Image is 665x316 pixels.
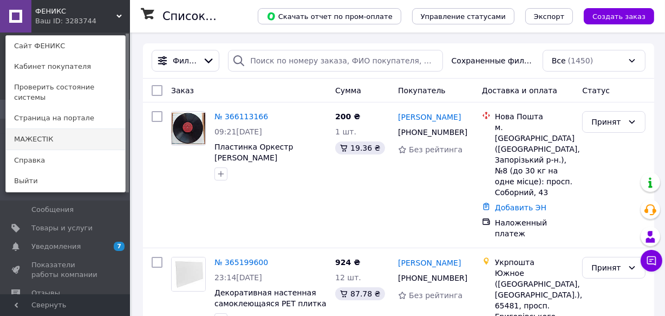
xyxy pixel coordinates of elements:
[162,10,256,23] h1: Список заказов
[31,260,100,280] span: Показатели работы компании
[6,108,125,128] a: Страница на портале
[409,145,462,154] span: Без рейтинга
[584,8,654,24] button: Создать заказ
[335,273,361,282] span: 12 шт.
[495,111,574,122] div: Нова Пошта
[409,291,462,300] span: Без рейтинга
[214,127,262,136] span: 09:21[DATE]
[214,273,262,282] span: 23:14[DATE]
[6,150,125,171] a: Справка
[335,287,384,300] div: 87.78 ₴
[335,141,384,154] div: 19.36 ₴
[582,86,610,95] span: Статус
[398,112,461,122] a: [PERSON_NAME]
[6,77,125,107] a: Проверить состояние системы
[6,56,125,77] a: Кабинет покупателя
[171,257,206,292] a: Фото товару
[258,8,401,24] button: Скачать отчет по пром-оплате
[495,217,574,239] div: Наложенный платеж
[495,257,574,268] div: Укрпошта
[482,86,557,95] span: Доставка и оплата
[495,203,546,212] a: Добавить ЭН
[171,86,194,95] span: Заказ
[6,171,125,191] a: Выйти
[525,8,573,24] button: Экспорт
[568,56,594,65] span: (1450)
[591,116,623,128] div: Принят
[266,11,393,21] span: Скачать отчет по пром-оплате
[573,11,654,20] a: Создать заказ
[592,12,646,21] span: Создать заказ
[552,55,566,66] span: Все
[6,36,125,56] a: Сайт ФЕНИКС
[114,242,125,251] span: 7
[35,7,116,16] span: ФЕНИКС
[641,250,662,272] button: Чат с покупателем
[495,122,574,198] div: м. [GEOGRAPHIC_DATA] ([GEOGRAPHIC_DATA], Запорізький р-н.), №8 (до 30 кг на одне місце): просп. С...
[35,16,81,26] div: Ваш ID: 3283744
[171,111,206,146] a: Фото товару
[396,270,465,286] div: [PHONE_NUMBER]
[335,112,360,121] span: 200 ₴
[228,50,442,72] input: Поиск по номеру заказа, ФИО покупателя, номеру телефона, Email, номеру накладной
[6,129,125,150] a: МАЖЕСТІК
[398,257,461,268] a: [PERSON_NAME]
[214,143,293,162] a: Пластинка Оркестр [PERSON_NAME]
[172,257,205,291] img: Фото товару
[31,205,74,215] span: Сообщения
[214,258,268,267] a: № 365199600
[398,86,446,95] span: Покупатель
[335,258,360,267] span: 924 ₴
[534,12,564,21] span: Экспорт
[335,127,356,136] span: 1 шт.
[31,242,81,251] span: Уведомления
[173,55,198,66] span: Фильтры
[31,288,60,298] span: Отзывы
[31,223,93,233] span: Товары и услуги
[172,113,205,144] img: Фото товару
[396,125,465,140] div: [PHONE_NUMBER]
[421,12,506,21] span: Управление статусами
[591,262,623,274] div: Принят
[335,86,361,95] span: Сумма
[452,55,534,66] span: Сохраненные фильтры:
[214,112,268,121] a: № 366113166
[412,8,514,24] button: Управление статусами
